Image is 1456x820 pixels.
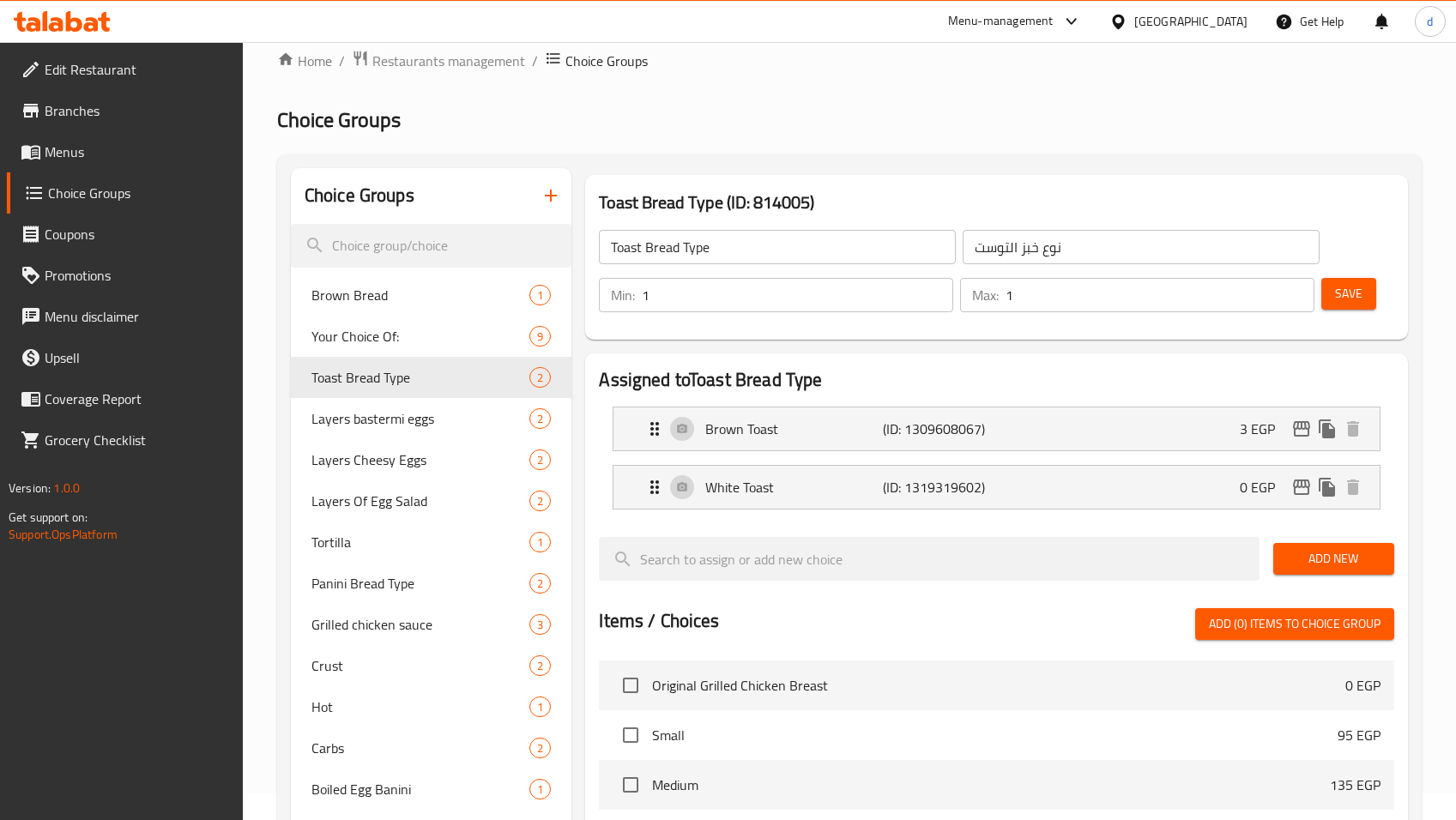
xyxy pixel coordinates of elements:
[7,337,243,378] a: Upsell
[7,214,243,255] a: Coupons
[530,658,550,674] span: 2
[311,285,529,305] span: Brown Bread
[652,675,1345,696] span: Original Grilled Chicken Breast
[45,265,229,286] span: Promotions
[611,285,635,305] p: Min:
[311,367,529,388] span: Toast Bread Type
[599,608,719,634] h2: Items / Choices
[311,326,529,347] span: Your Choice Of:
[599,367,1394,393] h2: Assigned to Toast Bread Type
[1340,416,1366,442] button: delete
[529,573,551,594] div: Choices
[599,537,1260,581] input: search
[529,532,551,552] div: Choices
[1209,613,1380,635] span: Add (0) items to choice group
[291,727,572,769] div: Carbs2
[1195,608,1394,640] button: Add (0) items to choice group
[7,419,243,461] a: Grocery Checklist
[613,407,1380,450] div: Expand
[291,274,572,316] div: Brown Bread1
[45,347,229,368] span: Upsell
[311,738,529,758] span: Carbs
[291,769,572,810] div: Boiled Egg Banini1
[530,617,550,633] span: 3
[311,408,529,429] span: Layers bastermi eggs
[530,329,550,345] span: 9
[291,398,572,439] div: Layers bastermi eggs2
[45,224,229,244] span: Coupons
[529,738,551,758] div: Choices
[9,506,88,528] span: Get support on:
[613,667,649,703] span: Select choice
[1289,416,1314,442] button: edit
[291,439,572,480] div: Layers Cheesy Eggs2
[599,458,1394,516] li: Expand
[613,717,649,753] span: Select choice
[305,183,414,208] h2: Choice Groups
[705,419,883,439] p: Brown Toast
[530,370,550,386] span: 2
[291,604,572,645] div: Grilled chicken sauce3
[277,51,332,71] a: Home
[311,655,529,676] span: Crust
[7,255,243,296] a: Promotions
[529,285,551,305] div: Choices
[530,287,550,304] span: 1
[883,477,1001,497] p: (ID: 1319319602)
[948,11,1054,32] div: Menu-management
[1314,474,1340,500] button: duplicate
[45,142,229,162] span: Menus
[291,563,572,604] div: Panini Bread Type2
[45,389,229,409] span: Coverage Report
[7,378,243,419] a: Coverage Report
[311,779,529,799] span: Boiled Egg Banini
[599,189,1394,216] h3: Toast Bread Type (ID: 814005)
[291,645,572,686] div: Crust2
[565,51,648,71] span: Choice Groups
[972,285,999,305] p: Max:
[1273,543,1394,575] button: Add New
[532,51,538,71] li: /
[1240,419,1289,439] p: 3 EGP
[7,49,243,90] a: Edit Restaurant
[7,131,243,172] a: Menus
[45,306,229,327] span: Menu disclaimer
[529,655,551,676] div: Choices
[529,614,551,635] div: Choices
[7,172,243,214] a: Choice Groups
[529,408,551,429] div: Choices
[613,466,1380,509] div: Expand
[291,480,572,522] div: Layers Of Egg Salad2
[291,316,572,357] div: Your Choice Of:9
[652,725,1338,745] span: Small
[311,696,529,717] span: Hot
[529,326,551,347] div: Choices
[1289,474,1314,500] button: edit
[1335,283,1362,304] span: Save
[530,576,550,592] span: 2
[45,59,229,80] span: Edit Restaurant
[9,477,51,499] span: Version:
[277,50,1422,72] nav: breadcrumb
[45,430,229,450] span: Grocery Checklist
[530,699,550,715] span: 1
[1314,416,1340,442] button: duplicate
[1330,775,1380,795] p: 135 EGP
[45,100,229,121] span: Branches
[529,367,551,388] div: Choices
[7,296,243,337] a: Menu disclaimer
[1134,12,1248,31] div: [GEOGRAPHIC_DATA]
[7,90,243,131] a: Branches
[372,51,525,71] span: Restaurants management
[1338,725,1380,745] p: 95 EGP
[530,493,550,509] span: 2
[277,100,401,139] span: Choice Groups
[1240,477,1289,497] p: 0 EGP
[1345,675,1380,696] p: 0 EGP
[883,419,1001,439] p: (ID: 1309608067)
[311,614,529,635] span: Grilled chicken sauce
[529,696,551,717] div: Choices
[291,522,572,563] div: Tortilla1
[530,534,550,551] span: 1
[311,532,529,552] span: Tortilla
